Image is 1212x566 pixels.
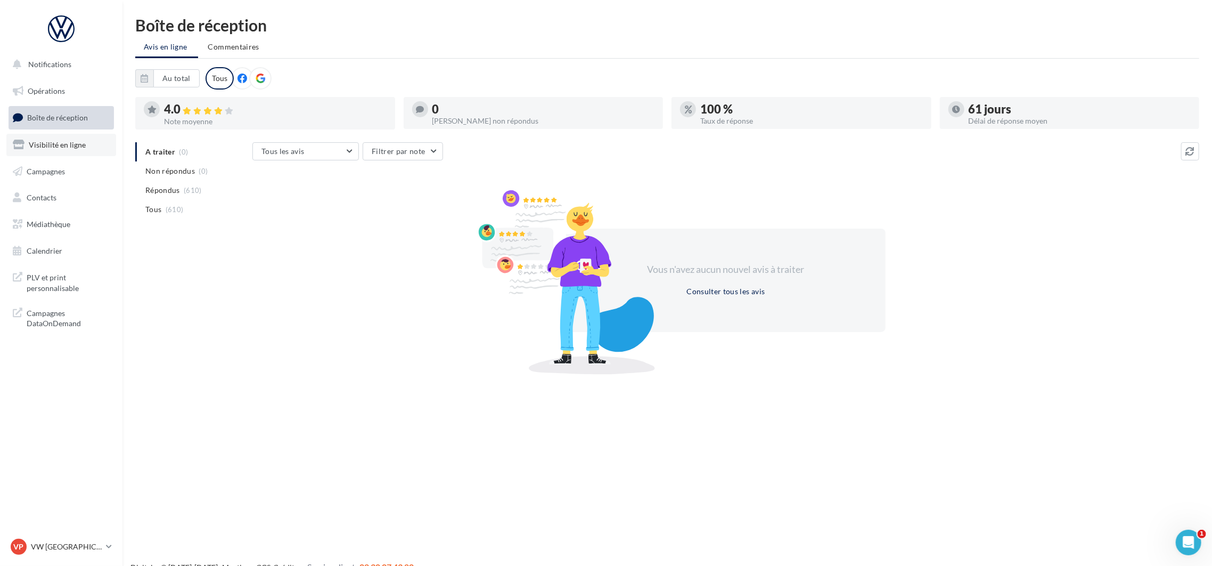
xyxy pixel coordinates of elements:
[6,240,116,262] a: Calendrier
[135,69,200,87] button: Au total
[261,147,305,156] span: Tous les avis
[31,541,102,552] p: VW [GEOGRAPHIC_DATA] 20
[27,220,70,229] span: Médiathèque
[27,270,110,293] span: PLV et print personnalisable
[145,185,180,196] span: Répondus
[145,204,161,215] span: Tous
[6,106,116,129] a: Boîte de réception
[252,142,359,160] button: Tous les avis
[6,134,116,156] a: Visibilité en ligne
[14,541,24,552] span: VP
[6,266,116,297] a: PLV et print personnalisable
[164,118,387,125] div: Note moyenne
[6,160,116,183] a: Campagnes
[206,67,234,90] div: Tous
[29,140,86,149] span: Visibilité en ligne
[969,117,1191,125] div: Délai de réponse moyen
[682,285,769,298] button: Consulter tous les avis
[1198,530,1206,538] span: 1
[27,166,65,175] span: Campagnes
[153,69,200,87] button: Au total
[184,186,202,195] span: (610)
[27,113,88,122] span: Boîte de réception
[166,205,184,214] span: (610)
[432,117,655,125] div: [PERSON_NAME] non répondus
[363,142,443,160] button: Filtrer par note
[6,213,116,236] a: Médiathèque
[145,166,195,176] span: Non répondus
[28,60,71,69] span: Notifications
[28,86,65,95] span: Opérations
[6,302,116,333] a: Campagnes DataOnDemand
[969,103,1191,115] div: 61 jours
[9,537,114,557] a: VP VW [GEOGRAPHIC_DATA] 20
[164,103,387,116] div: 4.0
[1176,530,1201,555] iframe: Intercom live chat
[27,306,110,329] span: Campagnes DataOnDemand
[27,246,62,255] span: Calendrier
[199,167,208,175] span: (0)
[6,80,116,102] a: Opérations
[135,17,1199,33] div: Boîte de réception
[432,103,655,115] div: 0
[6,53,112,76] button: Notifications
[700,117,923,125] div: Taux de réponse
[634,263,817,277] div: Vous n'avez aucun nouvel avis à traiter
[208,42,259,51] span: Commentaires
[6,187,116,209] a: Contacts
[27,193,56,202] span: Contacts
[700,103,923,115] div: 100 %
